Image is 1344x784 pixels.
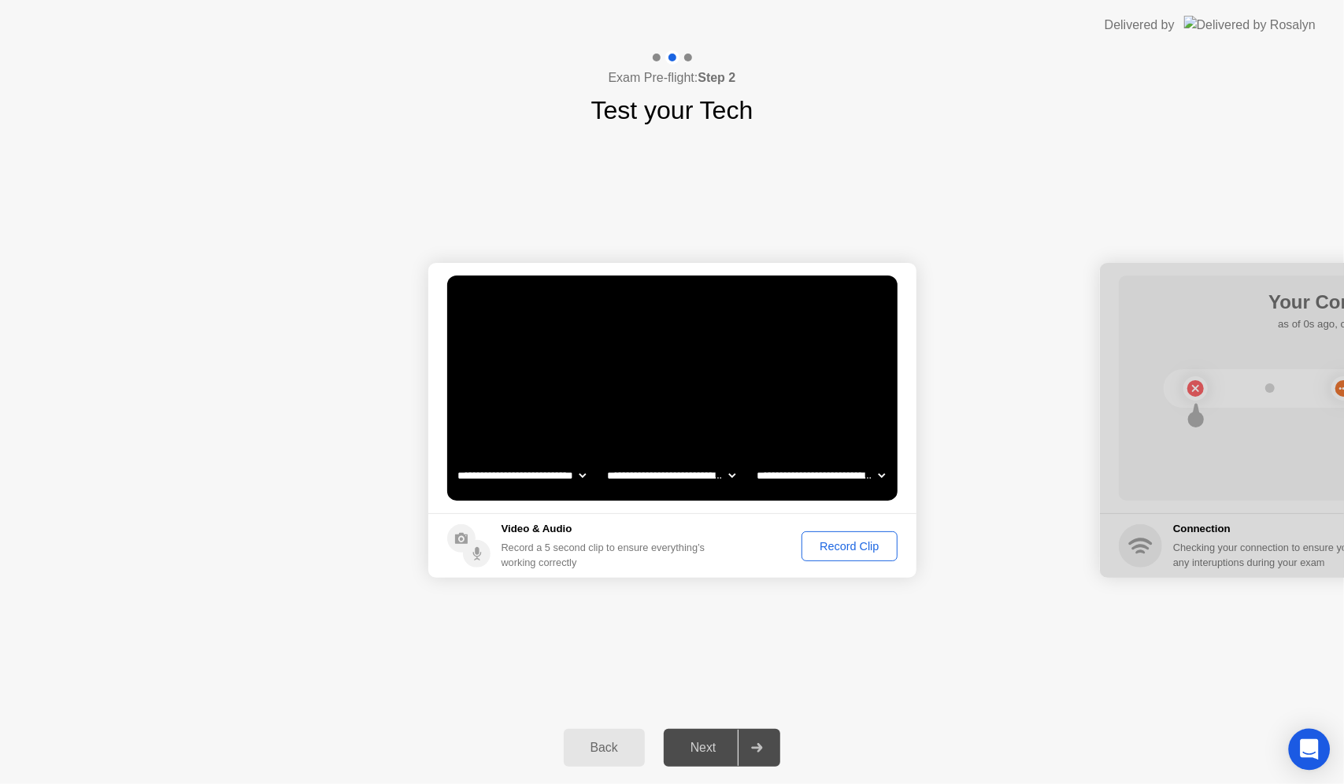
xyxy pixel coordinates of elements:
div: Next [668,741,739,755]
h1: Test your Tech [591,91,753,129]
h5: Video & Audio [502,521,712,537]
div: Open Intercom Messenger [1289,729,1331,771]
img: Delivered by Rosalyn [1184,16,1316,34]
select: Available speakers [604,460,739,491]
button: Record Clip [802,531,897,561]
div: Delivered by [1105,16,1175,35]
div: Record a 5 second clip to ensure everything’s working correctly [502,540,712,570]
h4: Exam Pre-flight: [609,68,736,87]
select: Available cameras [454,460,589,491]
b: Step 2 [698,71,735,84]
button: Back [564,729,645,767]
select: Available microphones [753,460,888,491]
button: Next [664,729,781,767]
div: Back [568,741,640,755]
div: Record Clip [807,540,891,553]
